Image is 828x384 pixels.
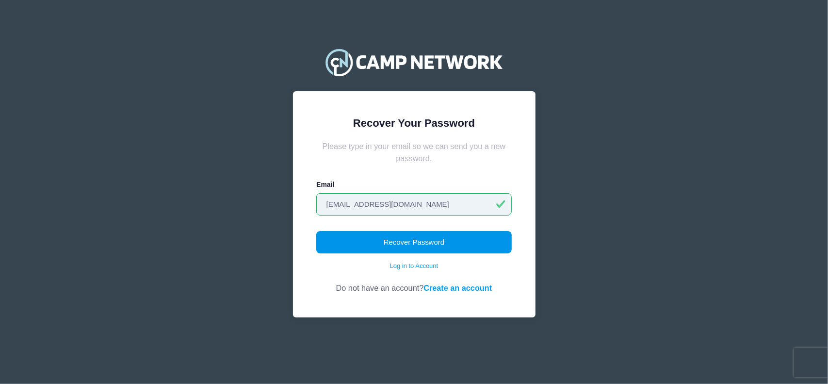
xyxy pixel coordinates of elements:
[390,261,438,271] a: Log in to Account
[316,115,512,131] div: Recover Your Password
[316,231,512,253] button: Recover Password
[316,140,512,164] div: Please type in your email so we can send you a new password.
[321,43,506,82] img: Camp Network
[316,271,512,294] div: Do not have an account?
[423,284,492,292] a: Create an account
[316,180,334,190] label: Email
